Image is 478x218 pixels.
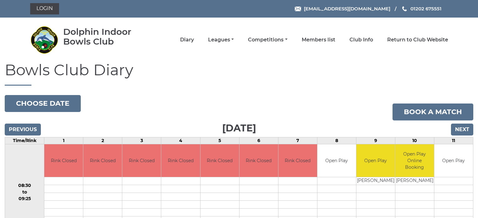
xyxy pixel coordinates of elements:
[304,6,390,12] span: [EMAIL_ADDRESS][DOMAIN_NAME]
[161,137,200,144] td: 4
[451,124,473,136] input: Next
[356,137,395,144] td: 9
[295,7,301,11] img: Email
[434,137,473,144] td: 11
[180,36,194,43] a: Diary
[5,137,44,144] td: Time/Rink
[5,62,473,86] h1: Bowls Club Diary
[44,144,83,177] td: Rink Closed
[349,36,373,43] a: Club Info
[208,36,234,43] a: Leagues
[278,144,317,177] td: Rink Closed
[317,137,356,144] td: 8
[402,6,407,11] img: Phone us
[5,124,41,136] input: Previous
[83,144,122,177] td: Rink Closed
[395,144,434,177] td: Open Play Online Booking
[30,26,58,54] img: Dolphin Indoor Bowls Club
[387,36,448,43] a: Return to Club Website
[395,177,434,185] td: [PERSON_NAME]
[317,144,356,177] td: Open Play
[201,144,239,177] td: Rink Closed
[161,144,200,177] td: Rink Closed
[356,144,395,177] td: Open Play
[30,3,59,14] a: Login
[410,6,442,12] span: 01202 675551
[395,137,434,144] td: 10
[63,27,150,46] div: Dolphin Indoor Bowls Club
[302,36,335,43] a: Members list
[122,137,161,144] td: 3
[44,137,83,144] td: 1
[122,144,161,177] td: Rink Closed
[393,104,473,120] a: Book a match
[200,137,239,144] td: 5
[278,137,317,144] td: 7
[434,144,473,177] td: Open Play
[248,36,287,43] a: Competitions
[5,95,81,112] button: Choose date
[83,137,122,144] td: 2
[356,177,395,185] td: [PERSON_NAME]
[239,137,278,144] td: 6
[295,5,390,12] a: Email [EMAIL_ADDRESS][DOMAIN_NAME]
[239,144,278,177] td: Rink Closed
[401,5,442,12] a: Phone us 01202 675551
